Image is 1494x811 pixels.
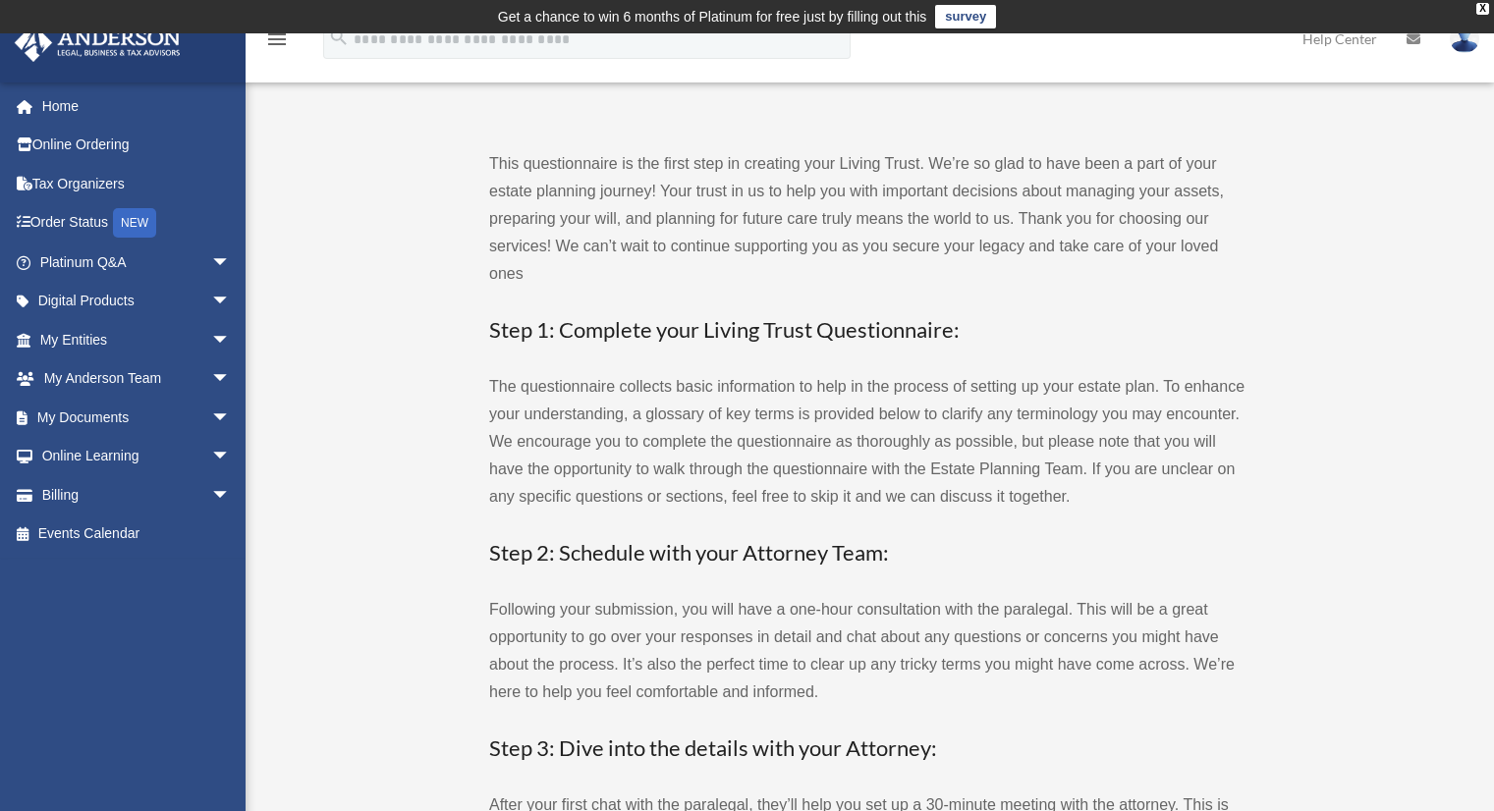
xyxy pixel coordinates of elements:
[489,373,1245,511] p: The questionnaire collects basic information to help in the process of setting up your estate pla...
[1450,25,1479,53] img: User Pic
[211,282,250,322] span: arrow_drop_down
[498,5,927,28] div: Get a chance to win 6 months of Platinum for free just by filling out this
[14,475,260,514] a: Billingarrow_drop_down
[489,733,1245,764] h3: Step 3: Dive into the details with your Attorney:
[935,5,996,28] a: survey
[489,596,1245,706] p: Following your submission, you will have a one-hour consultation with the paralegal. This will be...
[14,514,260,554] a: Events Calendar
[265,34,289,51] a: menu
[14,398,260,437] a: My Documentsarrow_drop_down
[211,243,250,283] span: arrow_drop_down
[328,27,350,48] i: search
[14,320,260,359] a: My Entitiesarrow_drop_down
[489,315,1245,346] h3: Step 1: Complete your Living Trust Questionnaire:
[211,475,250,515] span: arrow_drop_down
[1476,3,1489,15] div: close
[14,86,260,126] a: Home
[14,203,260,243] a: Order StatusNEW
[14,282,260,321] a: Digital Productsarrow_drop_down
[9,24,187,62] img: Anderson Advisors Platinum Portal
[489,150,1245,288] p: This questionnaire is the first step in creating your Living Trust. We’re so glad to have been a ...
[14,437,260,476] a: Online Learningarrow_drop_down
[211,437,250,477] span: arrow_drop_down
[211,320,250,360] span: arrow_drop_down
[489,538,1245,568] h3: Step 2: Schedule with your Attorney Team:
[14,126,260,165] a: Online Ordering
[113,208,156,238] div: NEW
[211,398,250,438] span: arrow_drop_down
[211,359,250,400] span: arrow_drop_down
[265,27,289,51] i: menu
[14,164,260,203] a: Tax Organizers
[14,359,260,399] a: My Anderson Teamarrow_drop_down
[14,243,260,282] a: Platinum Q&Aarrow_drop_down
